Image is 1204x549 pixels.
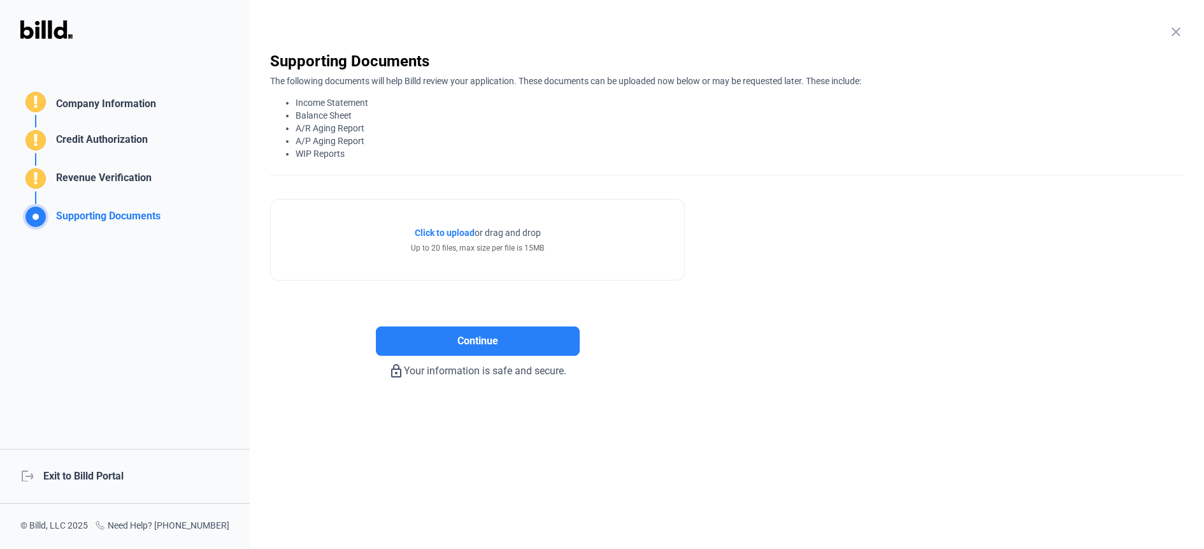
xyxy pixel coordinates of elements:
span: Click to upload [415,228,475,238]
div: Need Help? [PHONE_NUMBER] [95,519,229,534]
li: A/P Aging Report [296,135,1184,147]
mat-icon: close [1168,24,1184,40]
li: A/R Aging Report [296,122,1184,135]
div: Your information is safe and secure. [270,356,685,379]
div: Supporting Documents [51,209,161,230]
div: Credit Authorization [51,132,148,153]
li: Balance Sheet [296,109,1184,122]
li: Income Statement [296,96,1184,109]
mat-icon: lock_outline [389,363,404,379]
div: © Billd, LLC 2025 [20,519,88,534]
img: Billd Logo [20,20,73,39]
div: The following documents will help Billd review your application. These documents can be uploaded ... [270,71,1184,160]
div: Company Information [51,96,156,115]
span: or drag and drop [475,226,541,239]
span: Continue [457,333,498,349]
li: WIP Reports [296,147,1184,160]
button: Continue [376,326,580,356]
div: Up to 20 files, max size per file is 15MB [411,242,544,254]
mat-icon: logout [20,469,33,481]
div: Supporting Documents [270,51,1184,71]
div: Revenue Verification [51,170,152,191]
